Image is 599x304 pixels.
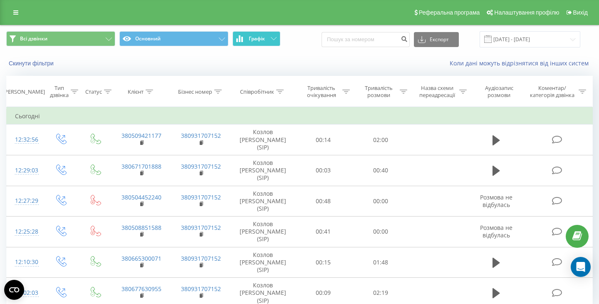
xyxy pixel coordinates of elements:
[571,257,591,277] div: Open Intercom Messenger
[4,280,24,300] button: Open CMP widget
[573,9,588,16] span: Вихід
[3,88,45,95] div: [PERSON_NAME]
[181,162,221,170] a: 380931707152
[249,36,265,42] span: Графік
[302,85,341,99] div: Тривалість очікування
[352,125,409,155] td: 02:00
[231,155,295,186] td: Козлов [PERSON_NAME] (SIP)
[417,85,457,99] div: Назва схеми переадресації
[121,254,161,262] a: 380665300071
[528,85,577,99] div: Коментар/категорія дзвінка
[231,125,295,155] td: Козлов [PERSON_NAME] (SIP)
[240,88,274,95] div: Співробітник
[352,247,409,278] td: 01:48
[322,32,410,47] input: Пошук за номером
[119,31,228,46] button: Основний
[121,162,161,170] a: 380671701888
[231,217,295,247] td: Козлов [PERSON_NAME] (SIP)
[231,186,295,217] td: Козлов [PERSON_NAME] (SIP)
[121,224,161,232] a: 380508851588
[181,254,221,262] a: 380931707152
[352,217,409,247] td: 00:00
[15,193,35,209] div: 12:27:29
[121,193,161,201] a: 380504452240
[414,32,459,47] button: Експорт
[128,88,144,95] div: Клієнт
[480,193,512,209] span: Розмова не відбулась
[231,247,295,278] td: Козлов [PERSON_NAME] (SIP)
[7,108,593,125] td: Сьогодні
[295,247,352,278] td: 00:15
[494,9,559,16] span: Налаштування профілю
[450,59,593,67] a: Коли дані можуть відрізнятися вiд інших систем
[121,132,161,140] a: 380509421177
[181,132,221,140] a: 380931707152
[121,285,161,293] a: 380677630955
[181,285,221,293] a: 380931707152
[476,85,522,99] div: Аудіозапис розмови
[352,186,409,217] td: 00:00
[15,285,35,301] div: 12:02:03
[85,88,102,95] div: Статус
[50,85,69,99] div: Тип дзвінка
[181,193,221,201] a: 380931707152
[6,60,58,67] button: Скинути фільтри
[15,254,35,270] div: 12:10:30
[359,85,398,99] div: Тривалість розмови
[181,224,221,232] a: 380931707152
[20,35,47,42] span: Всі дзвінки
[295,186,352,217] td: 00:48
[15,132,35,148] div: 12:32:56
[15,162,35,179] div: 12:29:03
[419,9,480,16] span: Реферальна програма
[480,224,512,239] span: Розмова не відбулась
[295,125,352,155] td: 00:14
[15,224,35,240] div: 12:25:28
[295,217,352,247] td: 00:41
[178,88,212,95] div: Бізнес номер
[6,31,115,46] button: Всі дзвінки
[295,155,352,186] td: 00:03
[352,155,409,186] td: 00:40
[233,31,280,46] button: Графік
